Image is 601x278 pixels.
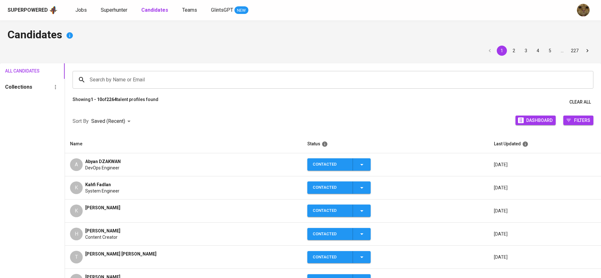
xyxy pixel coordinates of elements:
[141,7,168,13] b: Candidates
[494,185,596,191] p: [DATE]
[494,208,596,214] p: [DATE]
[313,205,348,217] div: Contacted
[91,116,133,127] div: Saved (Recent)
[85,228,120,234] span: [PERSON_NAME]
[302,135,489,153] th: Status
[313,251,348,263] div: Contacted
[182,7,197,13] span: Teams
[569,98,591,106] span: Clear All
[85,251,157,257] span: [PERSON_NAME] [PERSON_NAME]
[526,116,553,124] span: Dashboard
[313,158,348,171] div: Contacted
[307,181,371,194] button: Contacted
[73,117,89,125] p: Sort By
[557,47,567,54] div: …
[101,6,129,14] a: Superhunter
[509,46,519,56] button: Go to page 2
[49,5,58,15] img: app logo
[5,83,32,92] h6: Collections
[533,46,543,56] button: Go to page 4
[211,6,248,14] a: GlintsGPT NEW
[567,96,593,108] button: Clear All
[85,158,121,165] span: Abyan DZAKWAN
[70,205,83,217] div: K
[563,116,593,125] button: Filters
[515,116,556,125] button: Dashboard
[141,6,169,14] a: Candidates
[211,7,233,13] span: GlintsGPT
[307,205,371,217] button: Contacted
[5,67,32,75] span: All Candidates
[85,205,120,211] span: [PERSON_NAME]
[70,158,83,171] div: A
[85,234,118,240] span: Content Creator
[307,228,371,240] button: Contacted
[8,7,48,14] div: Superpowered
[73,96,158,108] p: Showing of talent profiles found
[313,181,348,194] div: Contacted
[70,251,83,263] div: T
[313,228,348,240] div: Contacted
[75,7,87,13] span: Jobs
[577,4,590,16] img: ec6c0910-f960-4a00-a8f8-c5744e41279e.jpg
[85,165,119,171] span: DevOps Engineer
[569,46,580,56] button: Go to page 227
[182,6,198,14] a: Teams
[8,5,58,15] a: Superpoweredapp logo
[307,251,371,263] button: Contacted
[234,7,248,14] span: NEW
[494,161,596,168] p: [DATE]
[91,97,102,102] b: 1 - 10
[545,46,555,56] button: Go to page 5
[8,28,593,43] h4: Candidates
[91,117,125,125] p: Saved (Recent)
[494,231,596,237] p: [DATE]
[307,158,371,171] button: Contacted
[65,135,302,153] th: Name
[106,97,117,102] b: 2264
[497,46,507,56] button: page 1
[75,6,88,14] a: Jobs
[494,254,596,260] p: [DATE]
[85,188,119,194] span: System Engineer
[489,135,601,153] th: Last Updated
[70,181,83,194] div: K
[521,46,531,56] button: Go to page 3
[582,46,592,56] button: Go to next page
[484,46,593,56] nav: pagination navigation
[101,7,127,13] span: Superhunter
[70,228,83,240] div: H
[85,181,111,188] span: Kahfi Fadlan
[574,116,590,124] span: Filters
